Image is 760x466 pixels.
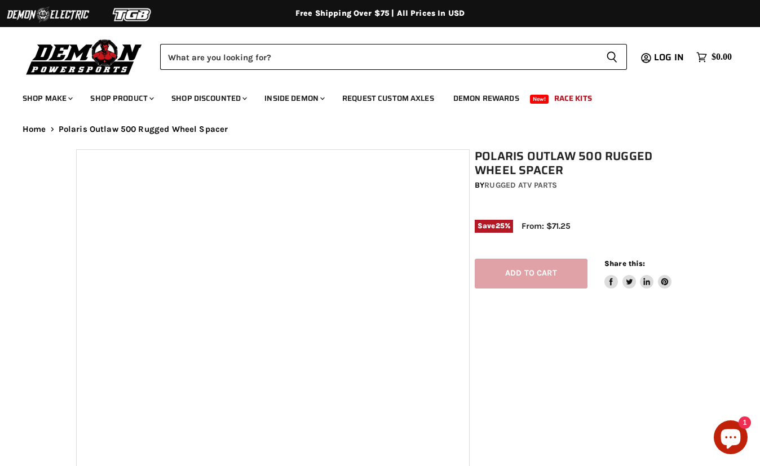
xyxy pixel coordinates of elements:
[597,44,627,70] button: Search
[23,37,146,77] img: Demon Powersports
[604,259,671,289] aside: Share this:
[160,44,627,70] form: Product
[475,220,513,232] span: Save %
[59,125,228,134] span: Polaris Outlaw 500 Rugged Wheel Spacer
[604,259,645,268] span: Share this:
[334,87,443,110] a: Request Custom Axles
[445,87,528,110] a: Demon Rewards
[691,49,737,65] a: $0.00
[649,52,691,63] a: Log in
[256,87,332,110] a: Inside Demon
[710,420,751,457] inbox-online-store-chat: Shopify online store chat
[160,44,597,70] input: Search
[82,87,161,110] a: Shop Product
[546,87,600,110] a: Race Kits
[90,4,175,25] img: TGB Logo 2
[14,87,79,110] a: Shop Make
[14,82,729,110] ul: Main menu
[475,179,689,192] div: by
[23,125,46,134] a: Home
[654,50,684,64] span: Log in
[484,180,557,190] a: Rugged ATV Parts
[530,95,549,104] span: New!
[163,87,254,110] a: Shop Discounted
[712,52,732,63] span: $0.00
[475,149,689,177] h1: Polaris Outlaw 500 Rugged Wheel Spacer
[496,221,505,230] span: 25
[522,221,571,231] span: From: $71.25
[6,4,90,25] img: Demon Electric Logo 2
